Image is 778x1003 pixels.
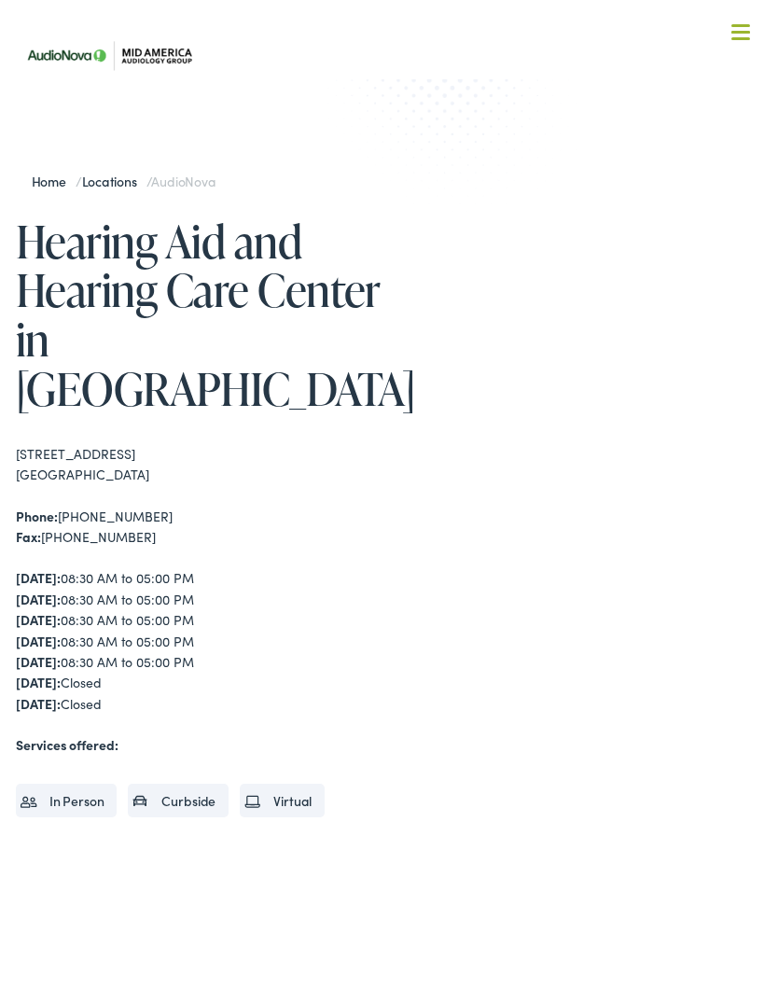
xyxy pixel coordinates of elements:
[240,784,325,817] li: Virtual
[16,527,41,546] strong: Fax:
[16,784,118,817] li: In Person
[16,610,61,629] strong: [DATE]:
[16,590,61,608] strong: [DATE]:
[16,632,61,650] strong: [DATE]:
[128,784,229,817] li: Curbside
[16,216,389,413] h1: Hearing Aid and Hearing Care Center in [GEOGRAPHIC_DATA]
[16,673,61,691] strong: [DATE]:
[16,568,61,587] strong: [DATE]:
[16,567,389,714] div: 08:30 AM to 05:00 PM 08:30 AM to 05:00 PM 08:30 AM to 05:00 PM 08:30 AM to 05:00 PM 08:30 AM to 0...
[16,443,389,485] div: [STREET_ADDRESS] [GEOGRAPHIC_DATA]
[82,172,146,190] a: Locations
[151,172,215,190] span: AudioNova
[32,172,215,190] span: / /
[16,506,389,548] div: [PHONE_NUMBER] [PHONE_NUMBER]
[16,507,58,525] strong: Phone:
[16,735,118,754] strong: Services offered:
[16,652,61,671] strong: [DATE]:
[32,172,76,190] a: Home
[30,75,763,132] a: What We Offer
[16,694,61,713] strong: [DATE]:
